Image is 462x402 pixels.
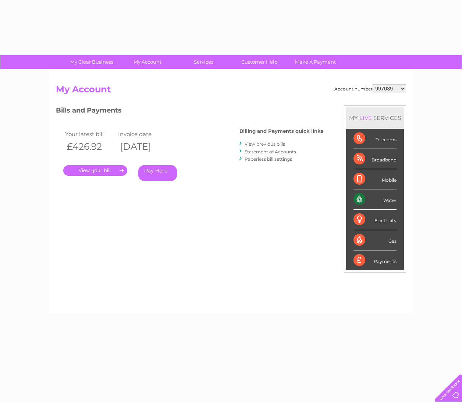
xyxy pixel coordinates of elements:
[116,139,169,154] th: [DATE]
[61,55,122,69] a: My Clear Business
[245,141,285,147] a: View previous bills
[353,149,397,169] div: Broadband
[117,55,178,69] a: My Account
[56,105,323,118] h3: Bills and Payments
[173,55,234,69] a: Services
[63,129,116,139] td: Your latest bill
[63,139,116,154] th: £426.92
[334,84,406,93] div: Account number
[358,114,373,121] div: LIVE
[353,189,397,210] div: Water
[353,129,397,149] div: Telecoms
[353,169,397,189] div: Mobile
[285,55,346,69] a: Make A Payment
[245,156,292,162] a: Paperless bill settings
[138,165,177,181] a: Pay Here
[63,165,127,176] a: .
[353,230,397,250] div: Gas
[56,84,406,98] h2: My Account
[116,129,169,139] td: Invoice date
[229,55,290,69] a: Customer Help
[353,250,397,270] div: Payments
[353,210,397,230] div: Electricity
[346,107,404,128] div: MY SERVICES
[245,149,296,154] a: Statement of Accounts
[239,128,323,134] h4: Billing and Payments quick links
